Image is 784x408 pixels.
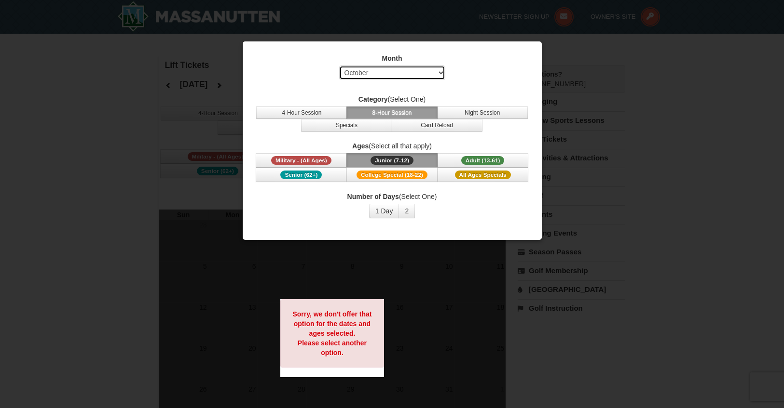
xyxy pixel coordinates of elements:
[256,153,346,168] button: Military - (All Ages)
[346,106,437,119] button: 8-Hour Session
[271,156,331,165] span: Military - (All Ages)
[255,141,530,151] label: (Select all that apply)
[461,156,505,165] span: Adult (13-61)
[392,119,482,132] button: Card Reload
[382,54,402,62] strong: Month
[357,171,427,179] span: College Special (18-22)
[371,156,413,165] span: Junior (7-12)
[346,168,437,182] button: College Special (18-22)
[352,142,369,150] strong: Ages
[301,119,392,132] button: Specials
[438,168,528,182] button: All Ages Specials
[438,153,528,168] button: Adult (13-61)
[399,204,415,218] button: 2
[455,171,511,179] span: All Ages Specials
[347,193,399,200] strong: Number of Days
[280,171,322,179] span: Senior (62+)
[369,204,399,218] button: 1 Day
[255,192,530,201] label: (Select One)
[437,106,528,119] button: Night Session
[358,95,388,103] strong: Category
[256,106,347,119] button: 4-Hour Session
[255,94,530,104] label: (Select One)
[256,168,346,182] button: Senior (62+)
[346,153,437,168] button: Junior (7-12)
[292,310,371,356] strong: Sorry, we don't offer that option for the dates and ages selected. Please select another option.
